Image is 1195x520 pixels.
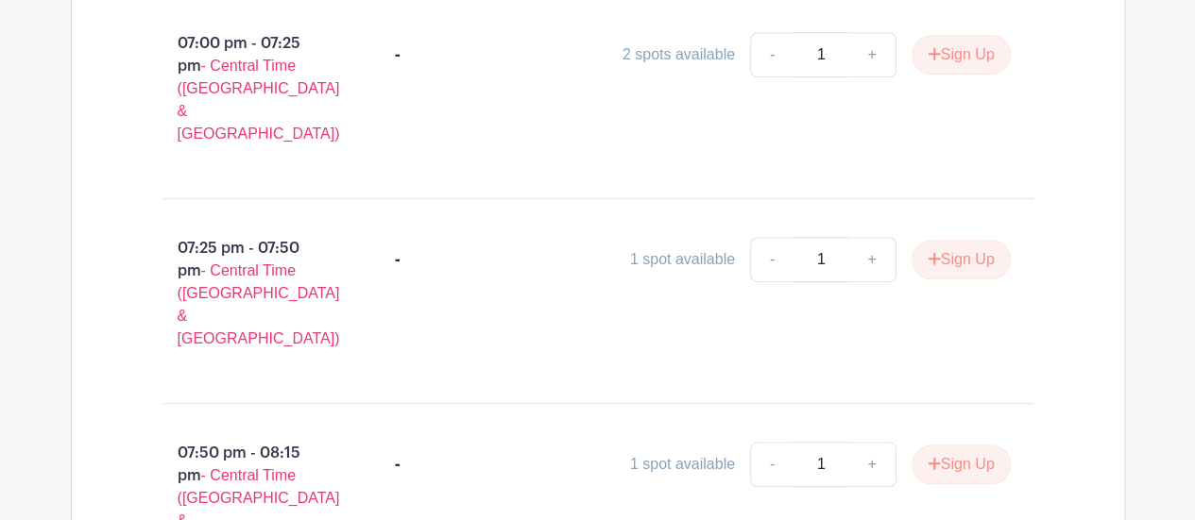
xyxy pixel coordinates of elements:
[848,442,896,487] a: +
[178,58,340,142] span: - Central Time ([GEOGRAPHIC_DATA] & [GEOGRAPHIC_DATA])
[395,453,401,476] div: -
[178,262,340,346] span: - Central Time ([GEOGRAPHIC_DATA] & [GEOGRAPHIC_DATA])
[132,25,366,153] p: 07:00 pm - 07:25 pm
[848,237,896,282] a: +
[630,453,735,476] div: 1 spot available
[750,442,794,487] a: -
[395,43,401,66] div: -
[750,32,794,77] a: -
[912,240,1011,279] button: Sign Up
[132,229,366,358] p: 07:25 pm - 07:50 pm
[395,248,401,271] div: -
[912,35,1011,75] button: Sign Up
[630,248,735,271] div: 1 spot available
[848,32,896,77] a: +
[912,445,1011,484] button: Sign Up
[623,43,735,66] div: 2 spots available
[750,237,794,282] a: -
